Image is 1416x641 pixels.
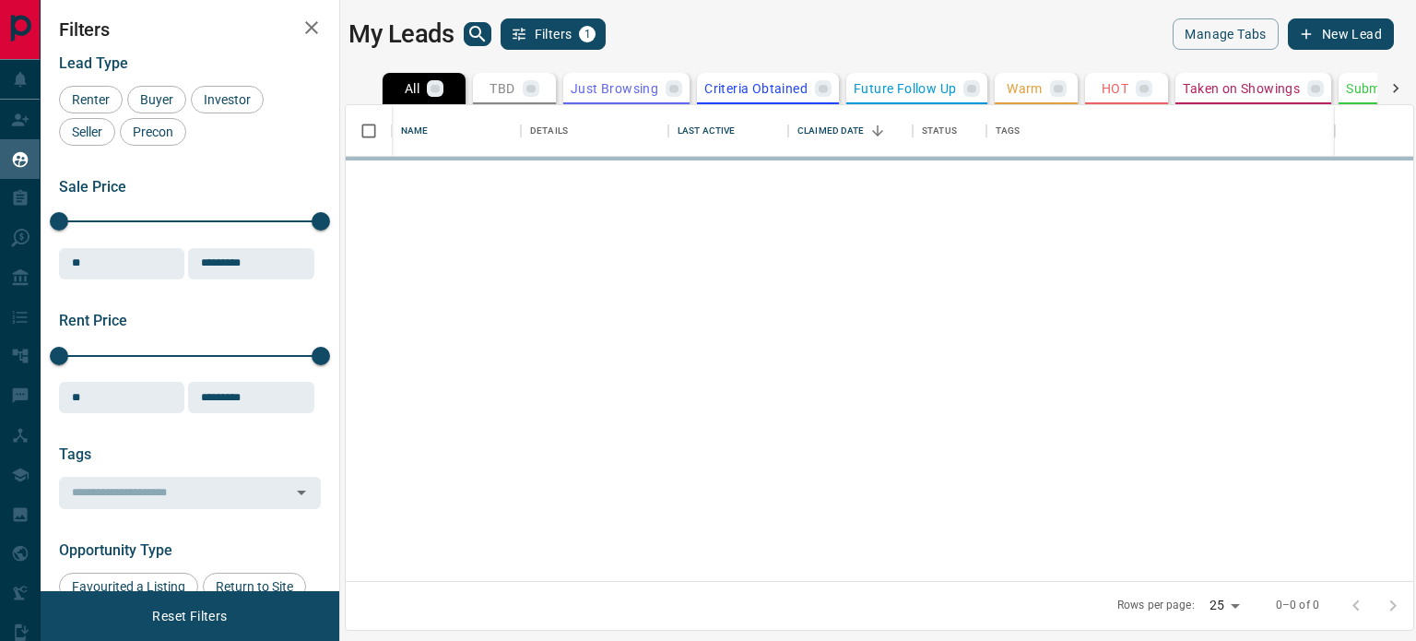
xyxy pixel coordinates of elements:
h1: My Leads [348,19,454,49]
span: Buyer [134,92,180,107]
button: New Lead [1288,18,1394,50]
p: 0–0 of 0 [1276,598,1319,613]
span: Investor [197,92,257,107]
span: Sale Price [59,178,126,196]
button: Filters1 [501,18,607,50]
p: Criteria Obtained [704,82,808,95]
button: Open [289,480,314,505]
div: 25 [1202,592,1246,619]
p: All [405,82,419,95]
span: Tags [59,445,91,463]
div: Status [922,105,957,157]
div: Details [530,105,568,157]
p: Future Follow Up [854,82,956,95]
div: Tags [996,105,1021,157]
button: search button [464,22,491,46]
div: Name [392,105,521,157]
button: Sort [865,118,891,144]
span: Favourited a Listing [65,579,192,594]
span: Opportunity Type [59,541,172,559]
div: Buyer [127,86,186,113]
div: Last Active [668,105,788,157]
div: Claimed Date [797,105,865,157]
p: TBD [490,82,514,95]
p: Just Browsing [571,82,658,95]
div: Favourited a Listing [59,573,198,600]
p: HOT [1102,82,1128,95]
p: Taken on Showings [1183,82,1300,95]
div: Claimed Date [788,105,913,157]
button: Manage Tabs [1173,18,1278,50]
p: Rows per page: [1117,598,1195,613]
p: Warm [1007,82,1043,95]
div: Last Active [678,105,735,157]
span: Seller [65,125,109,139]
div: Precon [120,118,186,146]
div: Details [521,105,668,157]
span: Renter [65,92,116,107]
div: Seller [59,118,115,146]
div: Renter [59,86,123,113]
button: Reset Filters [140,600,239,632]
div: Status [913,105,986,157]
h2: Filters [59,18,321,41]
div: Name [401,105,429,157]
span: Return to Site [209,579,300,594]
span: Lead Type [59,54,128,72]
span: 1 [581,28,594,41]
div: Return to Site [203,573,306,600]
div: Investor [191,86,264,113]
span: Rent Price [59,312,127,329]
div: Tags [986,105,1335,157]
span: Precon [126,125,180,139]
